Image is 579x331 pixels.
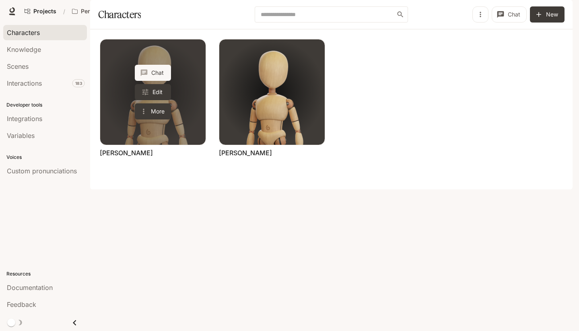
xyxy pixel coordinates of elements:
[530,6,565,23] button: New
[492,6,527,23] button: Chat
[135,65,171,81] button: Chat with Sam
[135,103,171,119] button: More actions
[33,8,56,15] span: Projects
[81,8,126,15] p: Persona playground
[98,6,141,23] h1: Characters
[135,84,171,100] a: Edit Sam
[100,148,153,157] a: [PERSON_NAME]
[219,39,325,145] img: Teri
[219,148,272,157] a: [PERSON_NAME]
[60,7,68,16] div: /
[68,3,138,19] button: Open workspace menu
[21,3,60,19] a: Go to projects
[100,39,206,145] a: Sam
